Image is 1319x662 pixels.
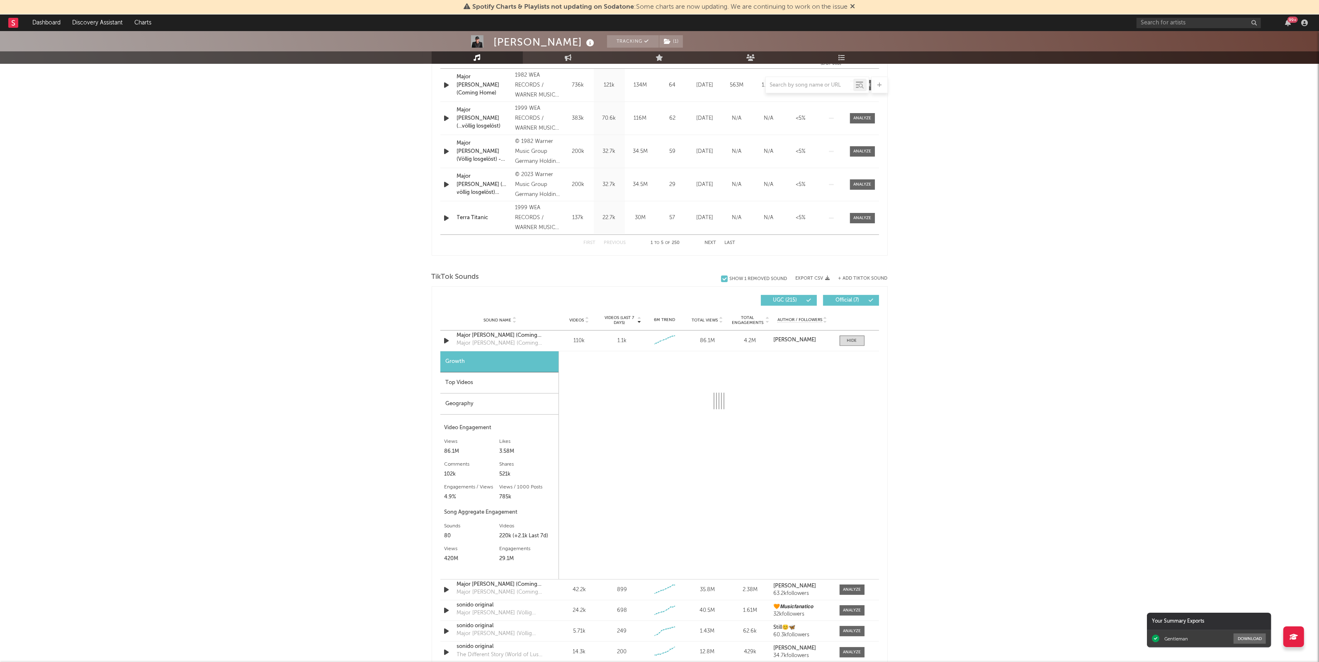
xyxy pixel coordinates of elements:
button: Export CSV [796,276,830,281]
div: Shares [499,459,554,469]
div: <5% [787,147,815,156]
button: + Add TikTok Sound [830,276,888,281]
div: 1 5 250 [643,238,688,248]
div: The Different Story (World of Lust and Crime) - Single Version [457,651,544,659]
a: Major [PERSON_NAME] (Völlig losgelöst) - Single Version [457,139,511,164]
button: + Add TikTok Sound [838,276,888,281]
a: 🧡𝙈𝙪𝙨𝙞𝙘𝙛𝙖𝙣𝙖𝙩𝙞𝙘𝙤 [773,604,831,610]
div: 60.3k followers [773,632,831,638]
div: Your Summary Exports [1147,613,1271,630]
div: 12.8M [688,648,726,656]
div: 1999 WEA RECORDS / WARNER MUSIC GERMANY [515,203,560,233]
div: 29 [658,181,687,189]
div: N/A [755,114,783,123]
div: 32k followers [773,611,831,617]
div: 102k [445,469,500,479]
span: Dismiss [850,4,855,10]
div: Major [PERSON_NAME] (Coming Home) [457,73,511,97]
div: Views [445,437,500,447]
a: sonido original [457,622,544,630]
div: Major [PERSON_NAME] (Völlig losgelöst) [457,630,544,638]
div: 200k [565,181,592,189]
a: [PERSON_NAME] [773,645,831,651]
div: Major [PERSON_NAME] (Völlig losgelöst) [457,609,544,617]
div: 116M [627,114,654,123]
div: 80 [445,531,500,541]
button: Next [705,241,717,245]
div: [DATE] [691,181,719,189]
div: 57 [658,214,687,222]
a: sonido original [457,601,544,609]
div: Views / 1000 Posts [499,482,554,492]
div: sonido original [457,643,544,651]
div: Sounds [445,521,500,531]
div: 899 [617,586,627,594]
a: Major [PERSON_NAME] (Coming Home) [457,580,544,589]
div: N/A [755,147,783,156]
div: 1.61M [731,606,769,615]
div: 429k [731,648,769,656]
div: Comments [445,459,500,469]
div: 42.2k [560,586,599,594]
span: Author / Followers [777,317,822,323]
div: <5% [787,114,815,123]
div: 70.6k [596,114,623,123]
div: N/A [723,181,751,189]
span: Total Engagements [731,315,764,325]
div: 32.7k [596,147,623,156]
div: Growth [440,351,559,372]
div: Geography [440,394,559,415]
div: N/A [755,214,783,222]
div: 200 [617,648,627,656]
div: 2.38M [731,586,769,594]
strong: [PERSON_NAME] [773,645,816,651]
div: [DATE] [691,114,719,123]
div: 59 [658,147,687,156]
a: Discovery Assistant [66,14,129,31]
div: 200k [565,147,592,156]
strong: [PERSON_NAME] [773,337,816,343]
div: 24.2k [560,606,599,615]
span: Official ( 7 ) [828,298,867,303]
div: 220k (+2.1k Last 7d) [499,531,554,541]
button: Official(7) [823,295,879,306]
span: : Some charts are now updating. We are continuing to work on the issue [473,4,848,10]
span: Videos (last 7 days) [602,315,636,325]
a: Major [PERSON_NAME] (...völlig losgelöst) [457,106,511,130]
div: Major [PERSON_NAME] (…völlig losgelöst) [Single Version] - 2022 Remaster [457,172,511,197]
div: <5% [787,181,815,189]
div: 4.2M [731,337,769,345]
span: UGC ( 215 ) [766,298,804,303]
div: [DATE] [691,147,719,156]
span: ( 1 ) [659,35,683,48]
a: Charts [129,14,157,31]
div: Terra Titanic [457,214,511,222]
div: 34.5M [627,147,654,156]
div: 40.5M [688,606,726,615]
div: N/A [723,214,751,222]
div: 137k [565,214,592,222]
a: [PERSON_NAME] [773,583,831,589]
div: N/A [723,147,751,156]
div: 86.1M [688,337,726,345]
input: Search for artists [1137,18,1261,28]
button: First [584,241,596,245]
div: 1982 WEA RECORDS / WARNER MUSIC GERMANY [515,70,560,100]
div: 4.9% [445,492,500,502]
span: Total Views [692,318,718,323]
div: 1.43M [688,627,726,635]
div: 63.2k followers [773,591,831,597]
div: 1.1k [617,337,627,345]
div: Song Aggregate Engagement [445,507,554,517]
div: © 2023 Warner Music Group Germany Holding GmbH [515,170,560,200]
a: Dashboard [27,14,66,31]
button: UGC(215) [761,295,817,306]
div: [PERSON_NAME] [494,35,597,49]
div: 62 [658,114,687,123]
div: Top Videos [440,372,559,394]
a: Major [PERSON_NAME] (Coming Home) [457,331,544,340]
div: Gentleman [1164,636,1188,642]
div: 99 + [1287,17,1298,23]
